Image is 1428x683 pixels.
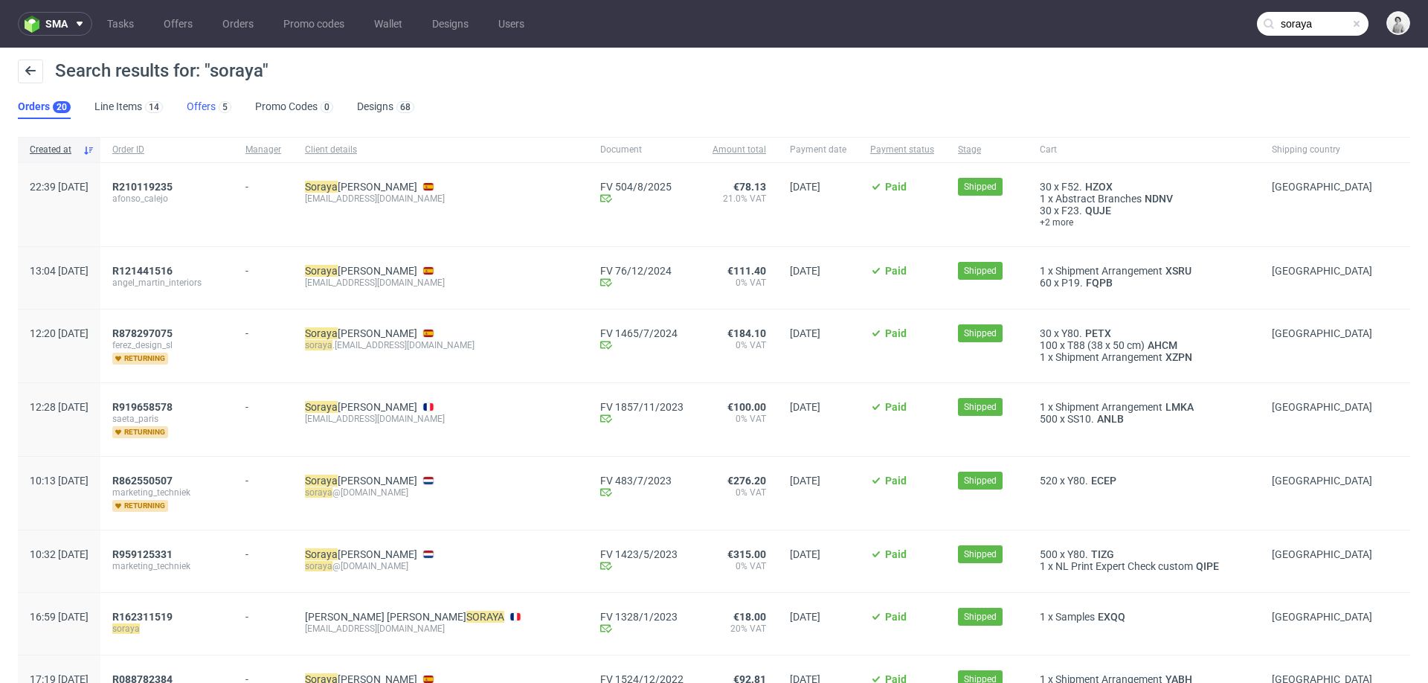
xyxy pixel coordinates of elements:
span: Paid [885,265,907,277]
span: R878297075 [112,327,173,339]
a: +2 more [1040,217,1248,228]
a: ECEP [1088,475,1119,487]
a: Offers [155,12,202,36]
span: Shipped [964,610,997,623]
a: Line Items14 [94,95,163,119]
span: Amount total [713,144,766,156]
button: sma [18,12,92,36]
span: 21.0% VAT [713,193,766,205]
span: Created at [30,144,77,156]
span: €184.10 [727,327,766,339]
span: 520 [1040,475,1058,487]
span: 500 [1040,548,1058,560]
div: - [245,542,281,560]
div: [EMAIL_ADDRESS][DOMAIN_NAME] [305,413,576,425]
span: 30 [1040,205,1052,217]
span: R959125331 [112,548,173,560]
span: marketing_techniek [112,560,222,572]
span: Paid [885,181,907,193]
span: Paid [885,611,907,623]
span: 500 [1040,413,1058,425]
span: R210119235 [112,181,173,193]
a: Designs [423,12,477,36]
span: [GEOGRAPHIC_DATA] [1272,181,1372,193]
span: QIPE [1193,560,1222,572]
a: PETX [1082,327,1114,339]
div: @[DOMAIN_NAME] [305,560,576,572]
a: Users [489,12,533,36]
span: 0% VAT [713,339,766,351]
div: - [245,321,281,339]
span: Client details [305,144,576,156]
span: F52. [1061,181,1082,193]
a: Soraya[PERSON_NAME] [305,265,417,277]
span: 1 [1040,611,1046,623]
span: 22:39 [DATE] [30,181,89,193]
a: XZPN [1162,351,1195,363]
a: R210119235 [112,181,176,193]
span: [GEOGRAPHIC_DATA] [1272,401,1372,413]
span: afonso_calejo [112,193,222,205]
a: R162311519 [112,611,176,623]
a: Offers5 [187,95,231,119]
span: 10:32 [DATE] [30,548,89,560]
a: FV 1857/11/2023 [600,401,689,413]
span: [DATE] [790,548,820,560]
span: [GEOGRAPHIC_DATA] [1272,265,1372,277]
div: [EMAIL_ADDRESS][DOMAIN_NAME] [305,277,576,289]
span: 0% VAT [713,487,766,498]
span: Manager [245,144,281,156]
span: Document [600,144,689,156]
span: [GEOGRAPHIC_DATA] [1272,327,1372,339]
span: R862550507 [112,475,173,487]
span: NL Print Expert Check custom [1055,560,1193,572]
span: Paid [885,327,907,339]
span: [DATE] [790,475,820,487]
span: FQPB [1083,277,1116,289]
span: Y80. [1067,475,1088,487]
a: FV 76/12/2024 [600,265,689,277]
span: saeta_paris [112,413,222,425]
span: [DATE] [790,181,820,193]
div: x [1040,611,1248,623]
span: 20% VAT [713,623,766,635]
span: [DATE] [790,611,820,623]
img: logo [25,16,45,33]
span: Y80. [1061,327,1082,339]
a: Tasks [98,12,143,36]
a: EXQQ [1095,611,1128,623]
span: [GEOGRAPHIC_DATA] [1272,475,1372,487]
span: €18.00 [733,611,766,623]
span: [DATE] [790,327,820,339]
span: HZOX [1082,181,1116,193]
span: returning [112,500,168,512]
a: Soraya[PERSON_NAME] [305,475,417,487]
span: Samples [1055,611,1095,623]
div: - [245,395,281,413]
a: NDNV [1142,193,1176,205]
a: Promo Codes0 [255,95,333,119]
a: LMKA [1162,401,1197,413]
span: Y80. [1067,548,1088,560]
span: 0% VAT [713,560,766,572]
img: Dudek Mariola [1388,13,1409,33]
div: [EMAIL_ADDRESS][DOMAIN_NAME] [305,193,576,205]
a: R862550507 [112,475,176,487]
span: 0% VAT [713,413,766,425]
span: 100 [1040,339,1058,351]
div: 14 [149,102,159,112]
span: 12:28 [DATE] [30,401,89,413]
span: Shipped [964,264,997,278]
div: [EMAIL_ADDRESS][DOMAIN_NAME] [305,623,576,635]
a: FV 504/8/2025 [600,181,689,193]
a: Promo codes [274,12,353,36]
span: ferez_design_sl [112,339,222,351]
mark: Soraya [305,401,338,413]
span: €315.00 [727,548,766,560]
a: R919658578 [112,401,176,413]
span: [DATE] [790,265,820,277]
span: marketing_techniek [112,487,222,498]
